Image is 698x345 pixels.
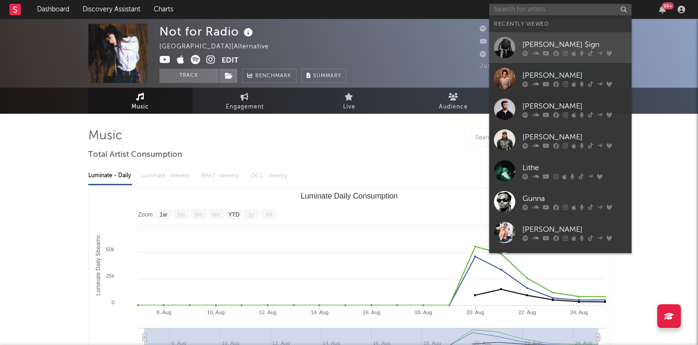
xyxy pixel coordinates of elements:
[159,41,279,53] div: [GEOGRAPHIC_DATA] | Alternative
[480,26,513,32] span: 46,881
[489,4,632,16] input: Search for artists
[159,69,219,83] button: Track
[311,309,328,315] text: 14. Aug
[300,192,398,200] text: Luminate Daily Consumption
[439,101,468,113] span: Audience
[522,39,627,50] div: [PERSON_NAME] $ign
[401,88,506,114] a: Audience
[138,211,153,218] text: Zoom
[297,88,401,114] a: Live
[106,246,114,252] text: 50k
[157,309,171,315] text: 8. Aug
[111,300,114,305] text: 0
[88,168,132,184] div: Luminate - Daily
[489,155,632,186] a: Lithe
[522,224,627,235] div: [PERSON_NAME]
[228,211,239,218] text: YTD
[662,2,674,9] div: 99 +
[489,63,632,94] a: [PERSON_NAME]
[489,125,632,155] a: [PERSON_NAME]
[131,101,149,113] span: Music
[363,309,380,315] text: 16. Aug
[194,211,202,218] text: 3m
[226,101,264,113] span: Engagement
[659,6,666,13] button: 99+
[242,69,297,83] a: Benchmark
[522,131,627,143] div: [PERSON_NAME]
[414,309,432,315] text: 18. Aug
[480,63,535,69] span: Jump Score: 54.7
[255,71,291,82] span: Benchmark
[518,309,536,315] text: 22. Aug
[88,88,193,114] a: Music
[301,69,346,83] button: Summary
[265,211,271,218] text: All
[522,70,627,81] div: [PERSON_NAME]
[222,55,239,67] button: Edit
[489,217,632,248] a: [PERSON_NAME]
[106,273,114,279] text: 25k
[88,149,182,161] span: Total Artist Consumption
[259,309,276,315] text: 12. Aug
[207,309,224,315] text: 10. Aug
[489,94,632,125] a: [PERSON_NAME]
[489,186,632,217] a: Gunna
[248,211,254,218] text: 1y
[489,32,632,63] a: [PERSON_NAME] $ign
[489,248,632,279] a: [PERSON_NAME]
[522,100,627,112] div: [PERSON_NAME]
[480,39,513,45] span: 63,700
[159,24,255,39] div: Not for Radio
[343,101,355,113] span: Live
[159,211,167,218] text: 1w
[177,211,185,218] text: 1m
[494,18,627,30] div: Recently Viewed
[570,309,587,315] text: 24. Aug
[471,134,571,142] input: Search by song name or URL
[313,73,341,79] span: Summary
[522,162,627,173] div: Lithe
[193,88,297,114] a: Engagement
[480,52,571,58] span: 86,504 Monthly Listeners
[212,211,220,218] text: 6m
[94,235,101,295] text: Luminate Daily Streams
[522,193,627,204] div: Gunna
[466,309,484,315] text: 20. Aug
